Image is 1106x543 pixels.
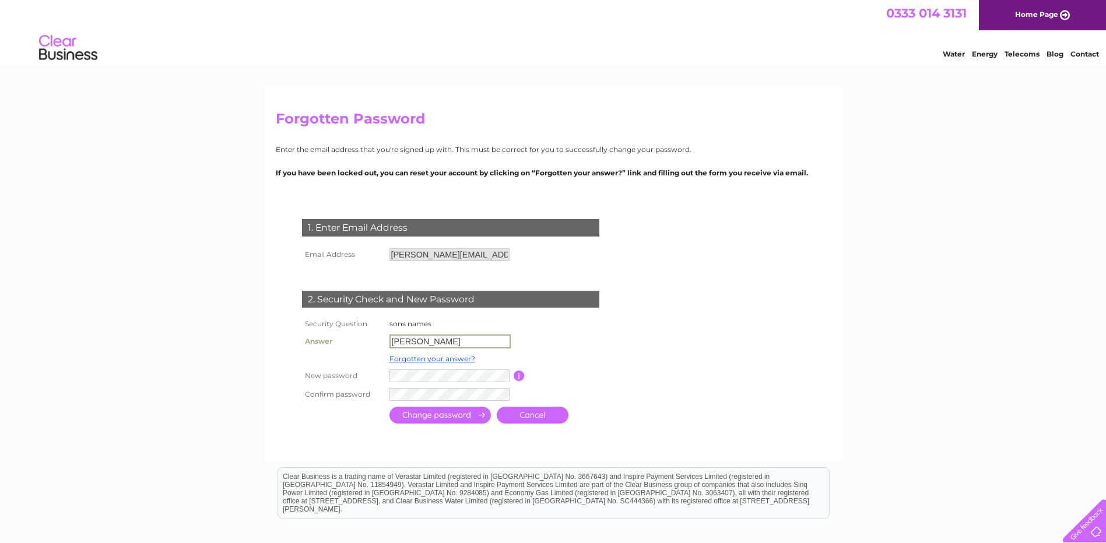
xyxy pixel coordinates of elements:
[1005,50,1040,58] a: Telecoms
[389,354,475,363] a: Forgotten your answer?
[38,30,98,66] img: logo.png
[302,291,599,308] div: 2. Security Check and New Password
[276,111,831,133] h2: Forgotten Password
[276,167,831,178] p: If you have been locked out, you can reset your account by clicking on “Forgotten your answer?” l...
[497,407,568,424] a: Cancel
[299,366,387,385] th: New password
[276,144,831,155] p: Enter the email address that you're signed up with. This must be correct for you to successfully ...
[943,50,965,58] a: Water
[886,6,967,20] a: 0333 014 3131
[302,219,599,237] div: 1. Enter Email Address
[299,316,387,332] th: Security Question
[514,371,525,381] input: Information
[1070,50,1099,58] a: Contact
[299,332,387,351] th: Answer
[389,319,431,328] label: sons names
[972,50,998,58] a: Energy
[278,6,829,57] div: Clear Business is a trading name of Verastar Limited (registered in [GEOGRAPHIC_DATA] No. 3667643...
[1047,50,1063,58] a: Blog
[389,407,491,424] input: Submit
[299,245,387,264] th: Email Address
[299,385,387,404] th: Confirm password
